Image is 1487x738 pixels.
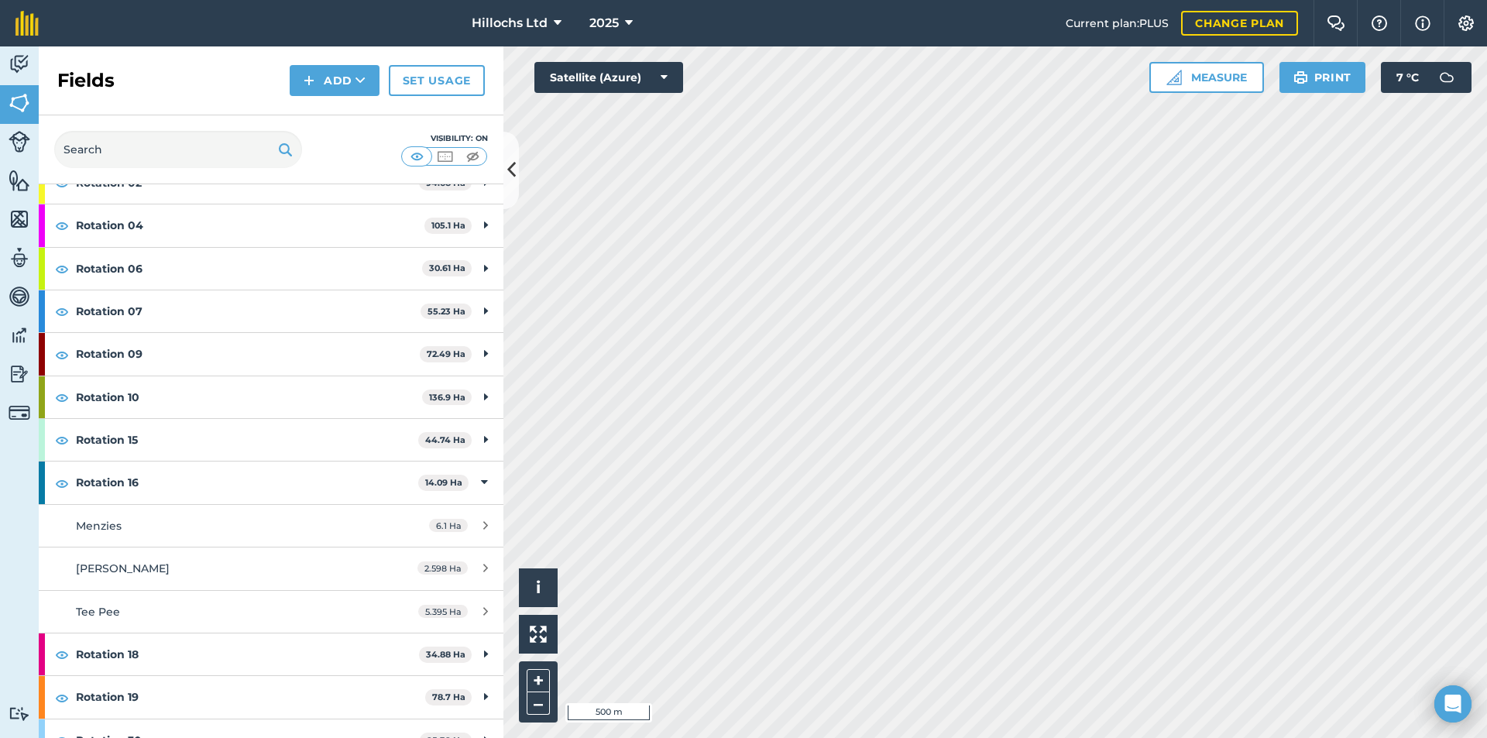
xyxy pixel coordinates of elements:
div: Rotation 0972.49 Ha [39,333,503,375]
img: fieldmargin Logo [15,11,39,36]
strong: 14.09 Ha [425,477,462,488]
img: svg+xml;base64,PHN2ZyB4bWxucz0iaHR0cDovL3d3dy53My5vcmcvMjAwMC9zdmciIHdpZHRoPSI1MCIgaGVpZ2h0PSI0MC... [435,149,455,164]
img: svg+xml;base64,PHN2ZyB4bWxucz0iaHR0cDovL3d3dy53My5vcmcvMjAwMC9zdmciIHdpZHRoPSIxOCIgaGVpZ2h0PSIyNC... [55,259,69,278]
span: 2025 [589,14,619,33]
img: svg+xml;base64,PHN2ZyB4bWxucz0iaHR0cDovL3d3dy53My5vcmcvMjAwMC9zdmciIHdpZHRoPSIxOCIgaGVpZ2h0PSIyNC... [55,388,69,407]
button: – [527,692,550,715]
img: svg+xml;base64,PHN2ZyB4bWxucz0iaHR0cDovL3d3dy53My5vcmcvMjAwMC9zdmciIHdpZHRoPSIxOCIgaGVpZ2h0PSIyNC... [55,645,69,664]
div: Rotation 1614.09 Ha [39,462,503,503]
input: Search [54,131,302,168]
button: Satellite (Azure) [534,62,683,93]
span: i [536,578,541,597]
strong: 78.7 Ha [432,692,465,702]
img: svg+xml;base64,PHN2ZyB4bWxucz0iaHR0cDovL3d3dy53My5vcmcvMjAwMC9zdmciIHdpZHRoPSI1MCIgaGVpZ2h0PSI0MC... [407,149,427,164]
a: Set usage [389,65,485,96]
img: svg+xml;base64,PHN2ZyB4bWxucz0iaHR0cDovL3d3dy53My5vcmcvMjAwMC9zdmciIHdpZHRoPSIxOCIgaGVpZ2h0PSIyNC... [55,345,69,364]
span: 6.1 Ha [429,519,468,532]
button: Add [290,65,379,96]
img: svg+xml;base64,PD94bWwgdmVyc2lvbj0iMS4wIiBlbmNvZGluZz0idXRmLTgiPz4KPCEtLSBHZW5lcmF0b3I6IEFkb2JlIE... [9,53,30,76]
img: svg+xml;base64,PD94bWwgdmVyc2lvbj0iMS4wIiBlbmNvZGluZz0idXRmLTgiPz4KPCEtLSBHZW5lcmF0b3I6IEFkb2JlIE... [9,324,30,347]
span: Menzies [76,519,122,533]
button: 7 °C [1381,62,1472,93]
div: Rotation 0630.61 Ha [39,248,503,290]
a: Menzies6.1 Ha [39,505,503,547]
img: svg+xml;base64,PD94bWwgdmVyc2lvbj0iMS4wIiBlbmNvZGluZz0idXRmLTgiPz4KPCEtLSBHZW5lcmF0b3I6IEFkb2JlIE... [9,362,30,386]
button: Measure [1149,62,1264,93]
img: svg+xml;base64,PHN2ZyB4bWxucz0iaHR0cDovL3d3dy53My5vcmcvMjAwMC9zdmciIHdpZHRoPSIxOCIgaGVpZ2h0PSIyNC... [55,216,69,235]
div: Rotation 1978.7 Ha [39,676,503,718]
img: Two speech bubbles overlapping with the left bubble in the forefront [1327,15,1345,31]
strong: 34.88 Ha [426,649,465,660]
span: 7 ° C [1396,62,1419,93]
a: [PERSON_NAME]2.598 Ha [39,547,503,589]
div: Rotation 1544.74 Ha [39,419,503,461]
img: svg+xml;base64,PD94bWwgdmVyc2lvbj0iMS4wIiBlbmNvZGluZz0idXRmLTgiPz4KPCEtLSBHZW5lcmF0b3I6IEFkb2JlIE... [9,131,30,153]
strong: 55.23 Ha [428,306,465,317]
span: Current plan : PLUS [1066,15,1169,32]
div: Visibility: On [401,132,488,145]
button: i [519,568,558,607]
img: svg+xml;base64,PHN2ZyB4bWxucz0iaHR0cDovL3d3dy53My5vcmcvMjAwMC9zdmciIHdpZHRoPSI1NiIgaGVpZ2h0PSI2MC... [9,169,30,192]
img: svg+xml;base64,PHN2ZyB4bWxucz0iaHR0cDovL3d3dy53My5vcmcvMjAwMC9zdmciIHdpZHRoPSIxOSIgaGVpZ2h0PSIyNC... [1293,68,1308,87]
span: 5.395 Ha [418,605,468,618]
img: svg+xml;base64,PD94bWwgdmVyc2lvbj0iMS4wIiBlbmNvZGluZz0idXRmLTgiPz4KPCEtLSBHZW5lcmF0b3I6IEFkb2JlIE... [9,246,30,269]
strong: Rotation 06 [76,248,422,290]
img: svg+xml;base64,PD94bWwgdmVyc2lvbj0iMS4wIiBlbmNvZGluZz0idXRmLTgiPz4KPCEtLSBHZW5lcmF0b3I6IEFkb2JlIE... [1431,62,1462,93]
div: Rotation 0755.23 Ha [39,290,503,332]
img: svg+xml;base64,PHN2ZyB4bWxucz0iaHR0cDovL3d3dy53My5vcmcvMjAwMC9zdmciIHdpZHRoPSIxOSIgaGVpZ2h0PSIyNC... [278,140,293,159]
span: Tee Pee [76,605,120,619]
strong: Rotation 16 [76,462,418,503]
img: svg+xml;base64,PHN2ZyB4bWxucz0iaHR0cDovL3d3dy53My5vcmcvMjAwMC9zdmciIHdpZHRoPSIxNyIgaGVpZ2h0PSIxNy... [1415,14,1430,33]
strong: Rotation 09 [76,333,420,375]
strong: Rotation 04 [76,204,424,246]
img: Four arrows, one pointing top left, one top right, one bottom right and the last bottom left [530,626,547,643]
div: Rotation 10136.9 Ha [39,376,503,418]
div: Rotation 04105.1 Ha [39,204,503,246]
div: Open Intercom Messenger [1434,685,1472,723]
img: svg+xml;base64,PHN2ZyB4bWxucz0iaHR0cDovL3d3dy53My5vcmcvMjAwMC9zdmciIHdpZHRoPSI1MCIgaGVpZ2h0PSI0MC... [463,149,483,164]
img: A cog icon [1457,15,1475,31]
img: svg+xml;base64,PHN2ZyB4bWxucz0iaHR0cDovL3d3dy53My5vcmcvMjAwMC9zdmciIHdpZHRoPSIxOCIgaGVpZ2h0PSIyNC... [55,474,69,493]
img: svg+xml;base64,PHN2ZyB4bWxucz0iaHR0cDovL3d3dy53My5vcmcvMjAwMC9zdmciIHdpZHRoPSIxNCIgaGVpZ2h0PSIyNC... [304,71,314,90]
strong: 94.68 Ha [426,177,465,188]
img: svg+xml;base64,PHN2ZyB4bWxucz0iaHR0cDovL3d3dy53My5vcmcvMjAwMC9zdmciIHdpZHRoPSI1NiIgaGVpZ2h0PSI2MC... [9,91,30,115]
img: Ruler icon [1166,70,1182,85]
strong: Rotation 19 [76,676,425,718]
span: Hillochs Ltd [472,14,548,33]
strong: 105.1 Ha [431,220,465,231]
span: 2.598 Ha [417,561,468,575]
img: svg+xml;base64,PHN2ZyB4bWxucz0iaHR0cDovL3d3dy53My5vcmcvMjAwMC9zdmciIHdpZHRoPSIxOCIgaGVpZ2h0PSIyNC... [55,431,69,449]
button: + [527,669,550,692]
strong: Rotation 10 [76,376,422,418]
img: svg+xml;base64,PHN2ZyB4bWxucz0iaHR0cDovL3d3dy53My5vcmcvMjAwMC9zdmciIHdpZHRoPSI1NiIgaGVpZ2h0PSI2MC... [9,208,30,231]
strong: 72.49 Ha [427,348,465,359]
strong: Rotation 15 [76,419,418,461]
img: svg+xml;base64,PHN2ZyB4bWxucz0iaHR0cDovL3d3dy53My5vcmcvMjAwMC9zdmciIHdpZHRoPSIxOCIgaGVpZ2h0PSIyNC... [55,302,69,321]
img: svg+xml;base64,PD94bWwgdmVyc2lvbj0iMS4wIiBlbmNvZGluZz0idXRmLTgiPz4KPCEtLSBHZW5lcmF0b3I6IEFkb2JlIE... [9,706,30,721]
button: Print [1279,62,1366,93]
strong: Rotation 07 [76,290,421,332]
h2: Fields [57,68,115,93]
div: Rotation 1834.88 Ha [39,633,503,675]
img: A question mark icon [1370,15,1389,31]
strong: 136.9 Ha [429,392,465,403]
a: Change plan [1181,11,1298,36]
strong: Rotation 18 [76,633,419,675]
strong: 44.74 Ha [425,434,465,445]
img: svg+xml;base64,PD94bWwgdmVyc2lvbj0iMS4wIiBlbmNvZGluZz0idXRmLTgiPz4KPCEtLSBHZW5lcmF0b3I6IEFkb2JlIE... [9,402,30,424]
span: [PERSON_NAME] [76,561,170,575]
img: svg+xml;base64,PD94bWwgdmVyc2lvbj0iMS4wIiBlbmNvZGluZz0idXRmLTgiPz4KPCEtLSBHZW5lcmF0b3I6IEFkb2JlIE... [9,285,30,308]
img: svg+xml;base64,PHN2ZyB4bWxucz0iaHR0cDovL3d3dy53My5vcmcvMjAwMC9zdmciIHdpZHRoPSIxOCIgaGVpZ2h0PSIyNC... [55,688,69,707]
strong: 30.61 Ha [429,263,465,273]
a: Tee Pee5.395 Ha [39,591,503,633]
